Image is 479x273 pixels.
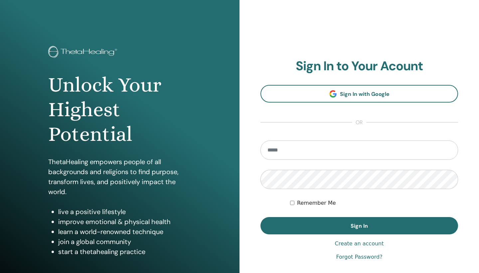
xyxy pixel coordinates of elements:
label: Remember Me [297,199,336,207]
li: live a positive lifestyle [58,207,191,217]
h1: Unlock Your Highest Potential [48,73,191,147]
a: Forgot Password? [336,253,382,261]
span: Sign In [351,222,368,229]
li: start a thetahealing practice [58,247,191,257]
button: Sign In [260,217,458,234]
h2: Sign In to Your Acount [260,59,458,74]
a: Create an account [335,240,384,248]
div: Keep me authenticated indefinitely or until I manually logout [290,199,458,207]
a: Sign In with Google [260,85,458,103]
span: Sign In with Google [340,91,390,98]
span: or [352,119,366,127]
li: improve emotional & physical health [58,217,191,227]
p: ThetaHealing empowers people of all backgrounds and religions to find purpose, transform lives, a... [48,157,191,197]
li: learn a world-renowned technique [58,227,191,237]
li: join a global community [58,237,191,247]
